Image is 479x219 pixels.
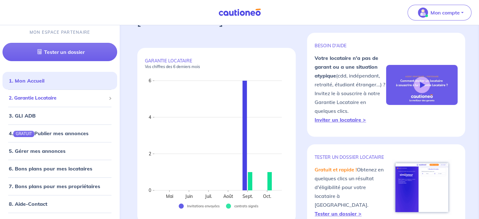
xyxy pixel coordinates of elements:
[392,160,452,215] img: simulateur.png
[315,117,366,123] a: Inviter un locataire >
[3,198,117,210] div: 8. Aide-Contact
[166,193,173,199] text: Mai
[315,166,357,173] em: Gratuit et rapide !
[3,75,117,87] div: 1. Mon Accueil
[149,187,151,193] text: 0
[242,193,253,199] text: Sept.
[9,165,92,172] a: 6. Bons plans pour mes locataires
[145,64,200,69] em: Vos chiffres des 6 derniers mois
[149,151,151,157] text: 2
[9,201,47,207] a: 8. Aide-Contact
[3,127,117,140] div: 4.GRATUITPublier mes annonces
[149,114,151,120] text: 4
[418,8,428,18] img: illu_account_valid_menu.svg
[9,130,88,136] a: 4.GRATUITPublier mes annonces
[185,193,193,199] text: Juin
[205,193,212,199] text: Juil.
[216,9,263,16] img: Cautioneo
[315,210,362,217] a: Tester un dossier >
[408,5,471,20] button: illu_account_valid_menu.svgMon compte
[3,162,117,175] div: 6. Bons plans pour mes locataires
[223,193,233,199] text: Août
[3,145,117,157] div: 5. Gérer mes annonces
[315,55,378,79] strong: Votre locataire n'a pas de garant ou a une situation atypique
[386,65,458,105] img: video-gli-new-none.jpg
[9,78,44,84] a: 1. Mon Accueil
[9,95,106,102] span: 2. Garantie Locataire
[145,58,288,69] p: GARANTIE LOCATAIRE
[3,43,117,61] a: Tester un dossier
[3,92,117,105] div: 2. Garantie Locataire
[315,43,386,49] p: BESOIN D'AIDE
[3,109,117,122] div: 3. GLI ADB
[3,180,117,193] div: 7. Bons plans pour mes propriétaires
[315,165,386,218] p: Obtenez en quelques clics un résultat d'éligibilité pour votre locataire à [GEOGRAPHIC_DATA].
[9,148,66,154] a: 5. Gérer mes annonces
[315,154,386,160] p: TESTER un dossier locataire
[149,78,151,84] text: 6
[9,112,36,119] a: 3. GLI ADB
[315,54,386,124] p: (cdd, indépendant, retraité, étudiant étranger...) ? Invitez le à souscrire à notre Garantie Loca...
[9,183,100,189] a: 7. Bons plans pour mes propriétaires
[30,30,90,36] p: MON ESPACE PARTENAIRE
[431,9,460,16] p: Mon compte
[263,193,271,199] text: Oct.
